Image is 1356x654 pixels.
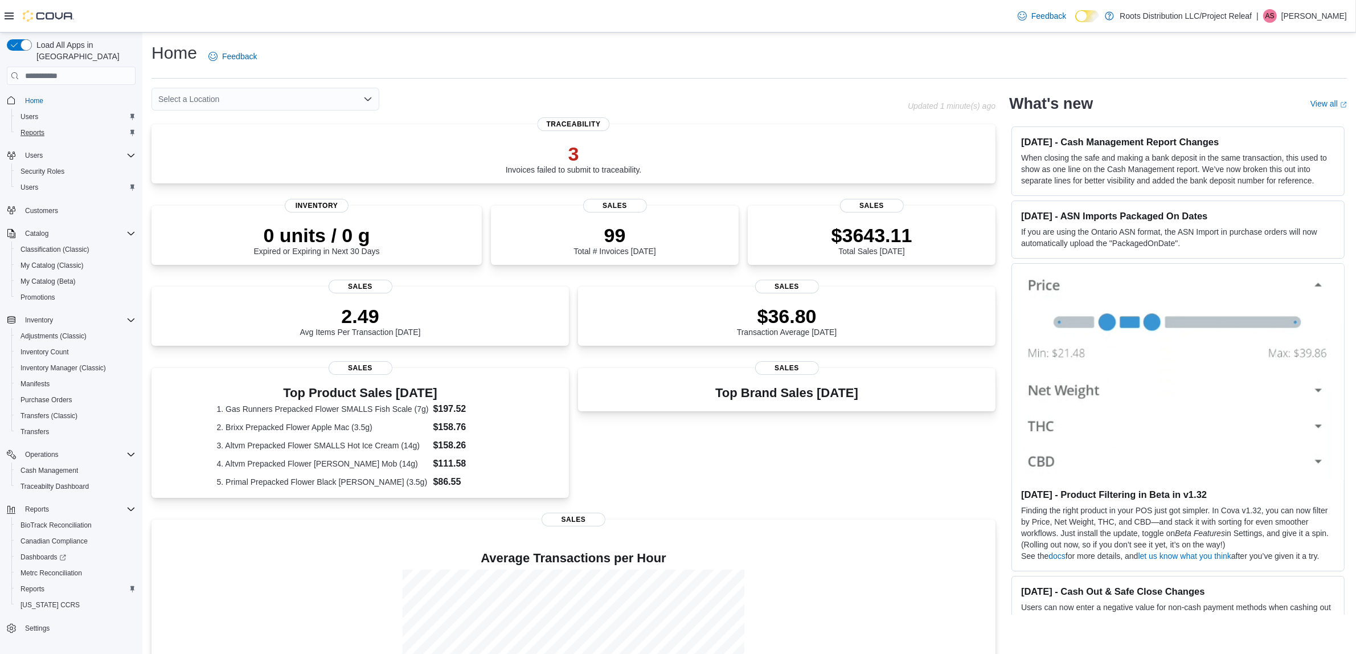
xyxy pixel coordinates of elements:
a: Dashboards [16,550,71,564]
button: My Catalog (Beta) [11,273,140,289]
a: Settings [21,622,54,635]
button: Open list of options [363,95,372,104]
span: Users [25,151,43,160]
button: Manifests [11,376,140,392]
span: Settings [25,624,50,633]
span: Reports [25,505,49,514]
a: Adjustments (Classic) [16,329,91,343]
button: Traceabilty Dashboard [11,479,140,494]
span: Load All Apps in [GEOGRAPHIC_DATA] [32,39,136,62]
dt: 4. Altvm Prepacked Flower [PERSON_NAME] Mob (14g) [217,458,429,469]
span: Home [25,96,43,105]
span: Canadian Compliance [21,537,88,546]
button: Inventory Manager (Classic) [11,360,140,376]
button: Reports [11,581,140,597]
span: Users [21,112,38,121]
span: Cash Management [21,466,78,475]
a: Customers [21,204,63,218]
button: Reports [21,502,54,516]
span: Traceability [538,117,610,131]
button: Transfers [11,424,140,440]
span: Traceabilty Dashboard [16,480,136,493]
p: 0 units / 0 g [254,224,380,247]
button: Settings [2,620,140,636]
dt: 5. Primal Prepacked Flower Black [PERSON_NAME] (3.5g) [217,476,429,488]
a: Transfers [16,425,54,439]
a: Inventory Count [16,345,73,359]
span: Security Roles [16,165,136,178]
span: Customers [21,203,136,218]
h3: [DATE] - Product Filtering in Beta in v1.32 [1021,489,1335,500]
button: Adjustments (Classic) [11,328,140,344]
a: Traceabilty Dashboard [16,480,93,493]
p: $36.80 [737,305,837,328]
div: Expired or Expiring in Next 30 Days [254,224,380,256]
button: Transfers (Classic) [11,408,140,424]
h3: Top Product Sales [DATE] [217,386,504,400]
span: BioTrack Reconciliation [21,521,92,530]
span: BioTrack Reconciliation [16,518,136,532]
button: Catalog [21,227,53,240]
button: Inventory [2,312,140,328]
span: Reports [21,584,44,594]
p: Roots Distribution LLC/Project Releaf [1120,9,1252,23]
span: Security Roles [21,167,64,176]
a: Canadian Compliance [16,534,92,548]
a: Reports [16,126,49,140]
a: My Catalog (Classic) [16,259,88,272]
a: Home [21,94,48,108]
a: [US_STATE] CCRS [16,598,84,612]
span: Classification (Classic) [21,245,89,254]
button: Reports [11,125,140,141]
span: Metrc Reconciliation [21,569,82,578]
span: Operations [21,448,136,461]
a: docs [1048,551,1066,561]
dd: $111.58 [433,457,504,471]
div: Avg Items Per Transaction [DATE] [300,305,421,337]
span: Users [21,183,38,192]
button: Classification (Classic) [11,242,140,257]
h2: What's new [1009,95,1093,113]
a: Metrc Reconciliation [16,566,87,580]
h3: [DATE] - ASN Imports Packaged On Dates [1021,210,1335,222]
span: Sales [840,199,904,212]
span: Inventory Manager (Classic) [16,361,136,375]
span: Sales [755,361,819,375]
span: Classification (Classic) [16,243,136,256]
button: Operations [2,447,140,463]
button: Security Roles [11,163,140,179]
span: Adjustments (Classic) [21,332,87,341]
span: Feedback [1031,10,1066,22]
a: Users [16,181,43,194]
span: Manifests [21,379,50,389]
span: Metrc Reconciliation [16,566,136,580]
button: Promotions [11,289,140,305]
p: Users can now enter a negative value for non-cash payment methods when cashing out or closing the... [1021,602,1335,636]
span: Cash Management [16,464,136,477]
h1: Home [151,42,197,64]
h3: [DATE] - Cash Management Report Changes [1021,136,1335,148]
div: Invoices failed to submit to traceability. [506,142,642,174]
h4: Average Transactions per Hour [161,551,986,565]
a: Manifests [16,377,54,391]
span: Inventory [25,316,53,325]
span: Catalog [21,227,136,240]
span: Catalog [25,229,48,238]
span: Inventory Count [16,345,136,359]
span: Reports [16,126,136,140]
span: Transfers [16,425,136,439]
span: Transfers [21,427,49,436]
span: AS [1265,9,1275,23]
span: Purchase Orders [21,395,72,404]
a: Reports [16,582,49,596]
a: Feedback [1013,5,1071,27]
span: Transfers (Classic) [16,409,136,423]
div: Antwan Stone [1263,9,1277,23]
a: Inventory Manager (Classic) [16,361,110,375]
span: Promotions [21,293,55,302]
p: If you are using the Ontario ASN format, the ASN Import in purchase orders will now automatically... [1021,226,1335,249]
a: BioTrack Reconciliation [16,518,96,532]
h3: [DATE] - Cash Out & Safe Close Changes [1021,586,1335,597]
p: 99 [573,224,656,247]
div: Transaction Average [DATE] [737,305,837,337]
